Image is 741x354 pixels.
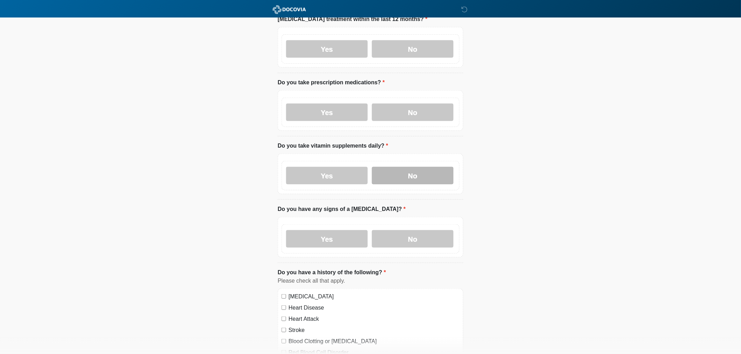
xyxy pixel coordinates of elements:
[278,142,388,150] label: Do you take vitamin supplements daily?
[278,268,386,277] label: Do you have a history of the following?
[289,292,459,301] label: [MEDICAL_DATA]
[282,339,286,344] input: Blood Clotting or [MEDICAL_DATA]
[372,230,453,248] label: No
[282,294,286,299] input: [MEDICAL_DATA]
[271,5,308,14] img: ABC Med Spa- GFEase Logo
[282,305,286,310] input: Heart Disease
[289,315,459,323] label: Heart Attack
[372,40,453,58] label: No
[282,317,286,321] input: Heart Attack
[372,167,453,184] label: No
[278,205,406,213] label: Do you have any signs of a [MEDICAL_DATA]?
[286,40,368,58] label: Yes
[372,104,453,121] label: No
[278,78,385,87] label: Do you take prescription medications?
[286,104,368,121] label: Yes
[282,328,286,332] input: Stroke
[278,277,463,285] div: Please check all that apply.
[289,326,459,334] label: Stroke
[286,167,368,184] label: Yes
[286,230,368,248] label: Yes
[289,337,459,346] label: Blood Clotting or [MEDICAL_DATA]
[289,304,459,312] label: Heart Disease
